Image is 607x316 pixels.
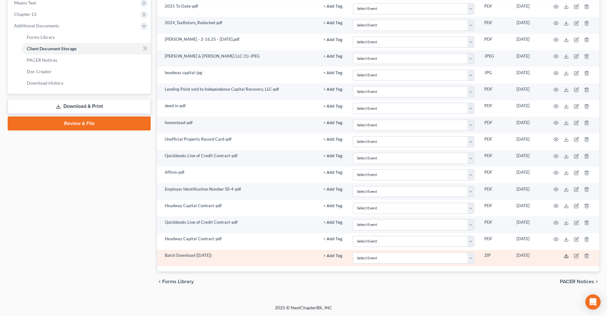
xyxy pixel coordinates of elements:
[323,86,343,92] a: + Add Tag
[323,137,343,142] button: + Add Tag
[14,11,36,17] span: Chapter 13
[323,254,343,258] button: + Add Tag
[323,71,343,75] button: + Add Tag
[511,0,546,17] td: [DATE]
[323,236,343,242] a: + Add Tag
[323,187,343,192] button: + Add Tag
[560,279,594,284] span: PACER Notices
[479,133,511,150] td: PDF
[22,32,151,43] a: Forms Library
[157,279,194,284] button: chevron_left Forms Library
[511,216,546,233] td: [DATE]
[511,50,546,67] td: [DATE]
[511,167,546,183] td: [DATE]
[323,121,343,125] button: + Add Tag
[157,279,162,284] i: chevron_left
[479,17,511,33] td: PDF
[122,305,485,316] div: 2025 © NextChapterBK, INC
[27,57,57,63] span: PACER Notices
[479,34,511,50] td: PDF
[22,77,151,89] a: Download History
[323,153,343,159] a: + Add Tag
[511,200,546,216] td: [DATE]
[22,43,151,54] a: Client Document Storage
[511,117,546,133] td: [DATE]
[157,216,318,233] td: Quickbooks Line of Credit Contract-pdf
[323,204,343,208] button: + Add Tag
[157,133,318,150] td: Unofficial Property Record Card-pdf
[511,83,546,100] td: [DATE]
[511,250,546,266] td: [DATE]
[323,103,343,109] a: + Add Tag
[157,200,318,216] td: Headway Capital Contract-pdf
[157,67,318,83] td: headway capital-jpg
[323,21,343,25] button: + Add Tag
[157,150,318,166] td: Quickbooks Line of Credit Contract-pdf
[323,221,343,225] button: + Add Tag
[511,150,546,166] td: [DATE]
[479,183,511,200] td: PDF
[479,100,511,117] td: PDF
[511,34,546,50] td: [DATE]
[479,150,511,166] td: PDF
[323,53,343,59] a: + Add Tag
[323,154,343,158] button: + Add Tag
[157,50,318,67] td: [PERSON_NAME] & [PERSON_NAME] LLC (1)-JPEG
[323,252,343,258] a: + Add Tag
[323,219,343,225] a: + Add Tag
[323,70,343,76] a: + Add Tag
[323,186,343,192] a: + Add Tag
[157,250,318,266] td: Batch Download ([DATE])
[585,294,601,310] div: Open Intercom Messenger
[157,167,318,183] td: Affirm-pdf
[511,67,546,83] td: [DATE]
[323,54,343,59] button: + Add Tag
[560,279,599,284] button: PACER Notices chevron_right
[323,237,343,241] button: + Add Tag
[22,66,151,77] a: Doc Creator
[27,46,76,51] span: Client Document Storage
[479,250,511,266] td: ZIP
[479,83,511,100] td: PDF
[157,117,318,133] td: homestead-pdf
[323,104,343,109] button: + Add Tag
[511,17,546,33] td: [DATE]
[157,100,318,117] td: deed in-pdf
[162,279,194,284] span: Forms Library
[323,203,343,209] a: + Add Tag
[511,100,546,117] td: [DATE]
[511,233,546,250] td: [DATE]
[14,23,59,28] span: Additional Documents
[27,80,63,86] span: Download History
[157,0,318,17] td: 2025 To Date-pdf
[157,83,318,100] td: Lending Point sold to Independence Capital Recovery, LLC-pdf
[8,99,151,114] a: Download & Print
[323,120,343,126] a: + Add Tag
[479,0,511,17] td: PDF
[8,116,151,130] a: Review & File
[323,20,343,26] a: + Add Tag
[323,4,343,9] button: + Add Tag
[479,216,511,233] td: PDF
[511,183,546,200] td: [DATE]
[27,69,52,74] span: Doc Creator
[479,67,511,83] td: JPG
[511,133,546,150] td: [DATE]
[479,200,511,216] td: PDF
[323,3,343,9] a: + Add Tag
[323,136,343,142] a: + Add Tag
[479,117,511,133] td: PDF
[479,167,511,183] td: PDF
[594,279,599,284] i: chevron_right
[323,169,343,175] a: + Add Tag
[157,17,318,33] td: 2024_TaxReturn_Redacted-pdf
[323,88,343,92] button: + Add Tag
[479,50,511,67] td: JPEG
[22,54,151,66] a: PACER Notices
[157,233,318,250] td: Headway Capital Contract-pdf
[27,34,55,40] span: Forms Library
[323,36,343,42] a: + Add Tag
[157,34,318,50] td: [PERSON_NAME] - 2-16.25 - [DATE].pdf
[323,171,343,175] button: + Add Tag
[157,183,318,200] td: Employer Identification Number SS-4-pdf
